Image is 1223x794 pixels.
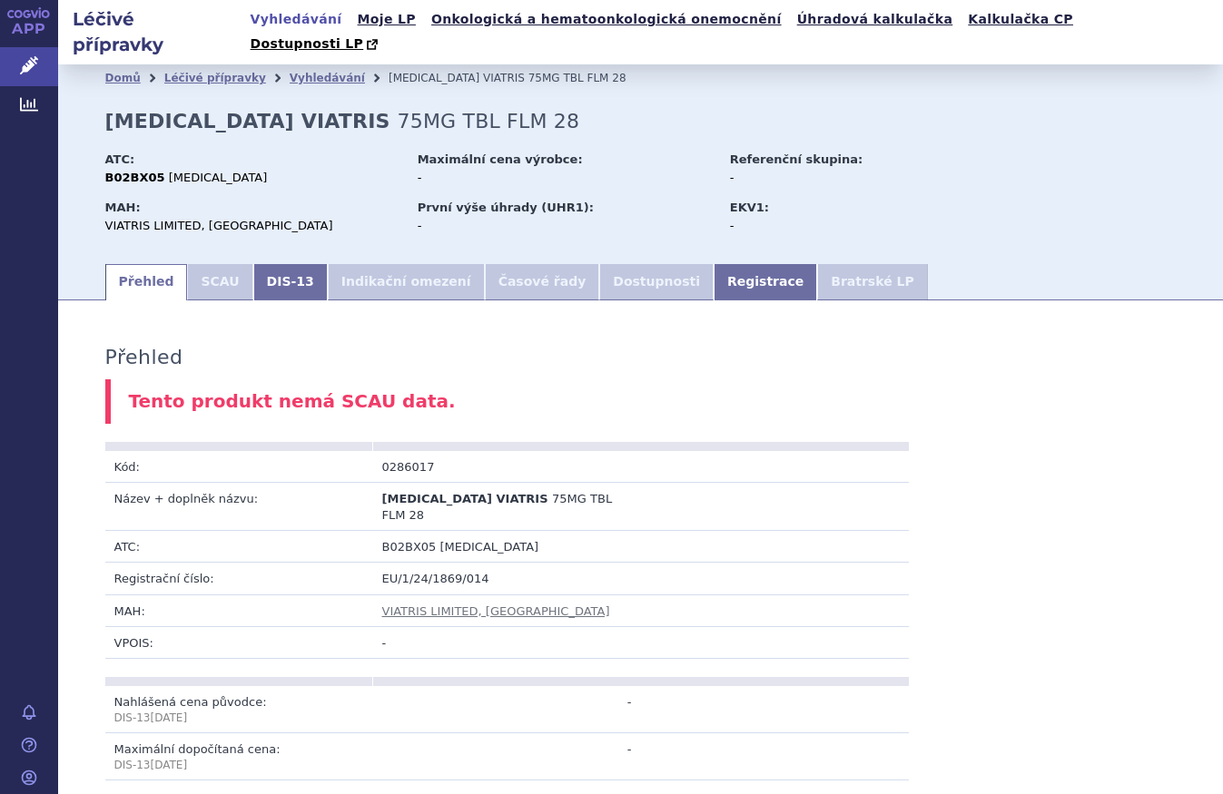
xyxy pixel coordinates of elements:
[105,264,188,300] a: Přehled
[290,72,365,84] a: Vyhledávání
[730,170,934,186] div: -
[418,201,594,214] strong: První výše úhrady (UHR1):
[105,563,373,594] td: Registrační číslo:
[730,201,769,214] strong: EKV1:
[418,152,583,166] strong: Maximální cena výrobce:
[373,626,909,658] td: -
[105,218,400,234] div: VIATRIS LIMITED, [GEOGRAPHIC_DATA]
[105,594,373,626] td: MAH:
[105,201,141,214] strong: MAH:
[105,346,183,369] h3: Přehled
[418,170,713,186] div: -
[426,7,787,32] a: Onkologická a hematoonkologická onemocnění
[730,218,934,234] div: -
[114,711,364,726] p: DIS-13
[105,171,165,184] strong: B02BX05
[792,7,959,32] a: Úhradová kalkulačka
[105,451,373,483] td: Kód:
[418,218,713,234] div: -
[373,733,641,780] td: -
[528,72,626,84] span: 75MG TBL FLM 28
[382,492,548,505] span: [MEDICAL_DATA] VIATRIS
[105,152,135,166] strong: ATC:
[714,264,817,300] a: Registrace
[105,626,373,658] td: VPOIS:
[169,171,268,184] span: [MEDICAL_DATA]
[251,36,364,51] span: Dostupnosti LP
[373,686,641,733] td: -
[164,72,266,84] a: Léčivé přípravky
[373,563,909,594] td: EU/1/24/1869/014
[105,72,141,84] a: Domů
[352,7,421,32] a: Moje LP
[105,686,373,733] td: Nahlášená cena původce:
[398,110,580,132] span: 75MG TBL FLM 28
[105,110,390,132] strong: [MEDICAL_DATA] VIATRIS
[253,264,328,300] a: DIS-13
[105,379,1177,424] div: Tento produkt nemá SCAU data.
[114,758,364,773] p: DIS-13
[730,152,863,166] strong: Referenční skupina:
[382,540,437,554] span: B02BX05
[962,7,1079,32] a: Kalkulačka CP
[105,482,373,530] td: Název + doplněk názvu:
[58,6,245,57] h2: Léčivé přípravky
[439,540,538,554] span: [MEDICAL_DATA]
[382,604,610,618] a: VIATRIS LIMITED, [GEOGRAPHIC_DATA]
[389,72,525,84] span: [MEDICAL_DATA] VIATRIS
[105,531,373,563] td: ATC:
[373,451,641,483] td: 0286017
[151,711,188,724] span: [DATE]
[245,7,348,32] a: Vyhledávání
[151,759,188,771] span: [DATE]
[245,32,388,57] a: Dostupnosti LP
[105,733,373,780] td: Maximální dopočítaná cena:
